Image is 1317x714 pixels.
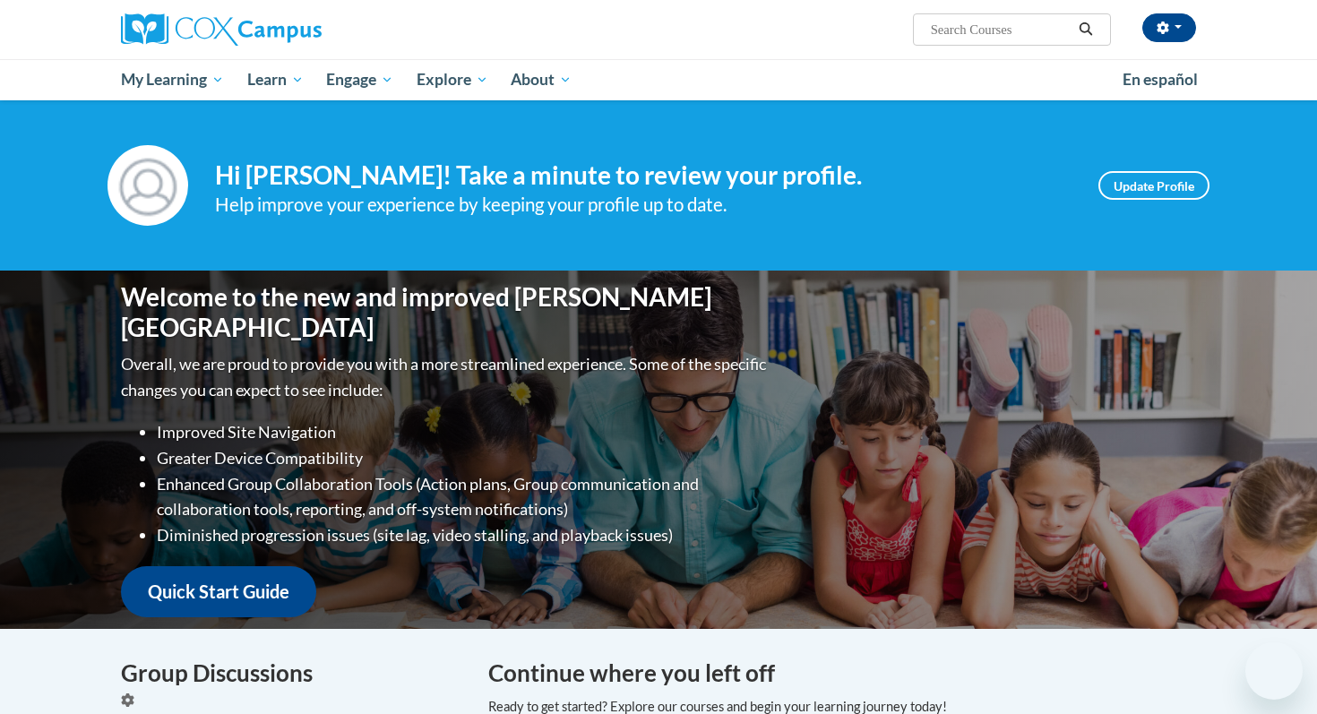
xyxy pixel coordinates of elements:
[1098,171,1209,200] a: Update Profile
[108,145,188,226] img: Profile Image
[157,471,770,523] li: Enhanced Group Collaboration Tools (Action plans, Group communication and collaboration tools, re...
[157,419,770,445] li: Improved Site Navigation
[121,282,770,342] h1: Welcome to the new and improved [PERSON_NAME][GEOGRAPHIC_DATA]
[121,351,770,403] p: Overall, we are proud to provide you with a more streamlined experience. Some of the specific cha...
[488,656,1196,691] h4: Continue where you left off
[121,13,461,46] a: Cox Campus
[121,69,224,90] span: My Learning
[1123,70,1198,89] span: En español
[157,522,770,548] li: Diminished progression issues (site lag, video stalling, and playback issues)
[157,445,770,471] li: Greater Device Compatibility
[236,59,315,100] a: Learn
[1142,13,1196,42] button: Account Settings
[1072,19,1099,40] button: Search
[1111,61,1209,99] a: En español
[417,69,488,90] span: Explore
[326,69,393,90] span: Engage
[247,69,304,90] span: Learn
[215,190,1072,219] div: Help improve your experience by keeping your profile up to date.
[1245,642,1303,700] iframe: Button to launch messaging window
[121,13,322,46] img: Cox Campus
[500,59,584,100] a: About
[121,566,316,617] a: Quick Start Guide
[929,19,1072,40] input: Search Courses
[405,59,500,100] a: Explore
[109,59,236,100] a: My Learning
[215,160,1072,191] h4: Hi [PERSON_NAME]! Take a minute to review your profile.
[121,656,461,691] h4: Group Discussions
[94,59,1223,100] div: Main menu
[511,69,572,90] span: About
[314,59,405,100] a: Engage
